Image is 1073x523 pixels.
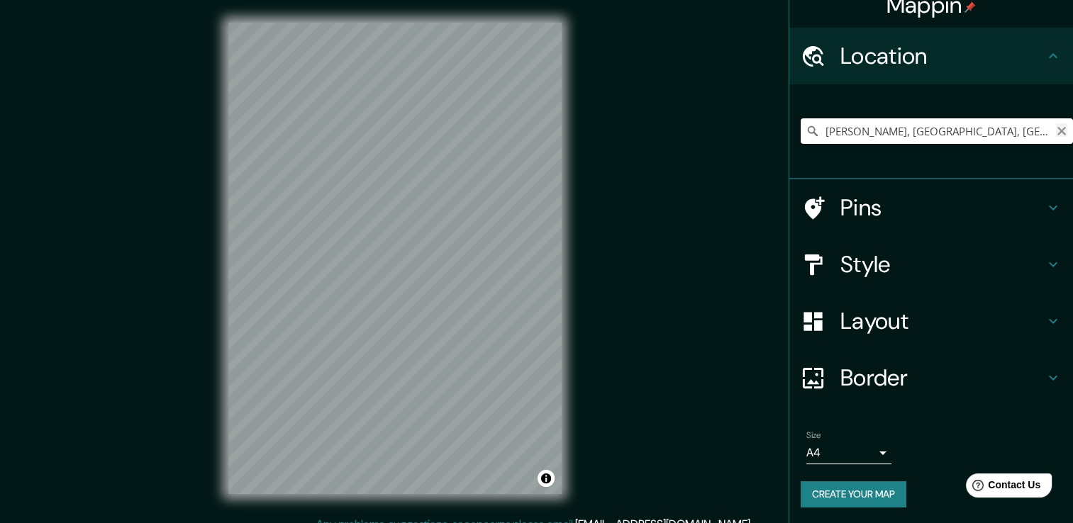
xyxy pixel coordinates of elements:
[947,468,1057,507] iframe: Help widget launcher
[840,307,1045,335] h4: Layout
[789,293,1073,349] div: Layout
[538,470,555,487] button: Toggle attribution
[801,118,1073,144] input: Pick your city or area
[789,349,1073,406] div: Border
[806,429,821,442] label: Size
[789,28,1073,84] div: Location
[806,442,891,464] div: A4
[840,42,1045,70] h4: Location
[840,364,1045,392] h4: Border
[840,250,1045,279] h4: Style
[840,193,1045,222] h4: Pins
[789,236,1073,293] div: Style
[1056,123,1067,137] button: Clear
[964,1,976,13] img: pin-icon.png
[801,481,906,507] button: Create your map
[228,23,562,494] canvas: Map
[789,179,1073,236] div: Pins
